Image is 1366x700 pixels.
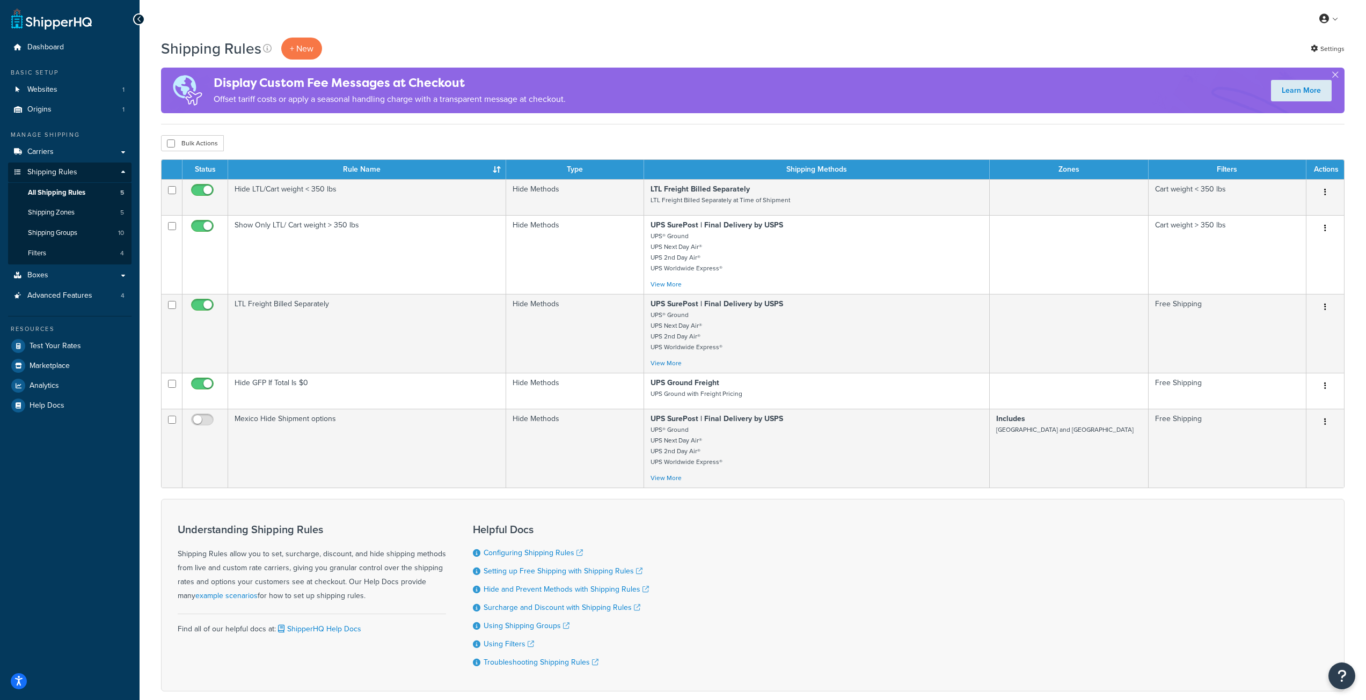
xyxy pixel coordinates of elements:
span: Origins [27,105,52,114]
span: 1 [122,85,125,94]
li: Shipping Zones [8,203,132,223]
td: Free Shipping [1149,294,1306,373]
a: Shipping Rules [8,163,132,182]
span: Boxes [27,271,48,280]
span: Marketplace [30,362,70,371]
td: Hide Methods [506,215,644,294]
span: Websites [27,85,57,94]
small: UPS® Ground UPS Next Day Air® UPS 2nd Day Air® UPS Worldwide Express® [651,310,722,352]
td: Hide GFP If Total Is $0 [228,373,506,409]
a: Setting up Free Shipping with Shipping Rules [484,565,642,577]
span: 1 [122,105,125,114]
a: Analytics [8,376,132,395]
span: Shipping Zones [28,208,75,217]
h4: Display Custom Fee Messages at Checkout [214,74,566,92]
span: 10 [118,229,124,238]
li: All Shipping Rules [8,183,132,203]
h3: Understanding Shipping Rules [178,524,446,535]
li: Origins [8,100,132,120]
td: Show Only LTL/ Cart weight > 350 lbs [228,215,506,294]
a: Marketplace [8,356,132,375]
a: Boxes [8,266,132,285]
a: Using Filters [484,638,534,650]
th: Rule Name : activate to sort column ascending [228,160,506,179]
th: Actions [1306,160,1344,179]
a: View More [651,473,682,483]
li: Filters [8,244,132,263]
small: [GEOGRAPHIC_DATA] and [GEOGRAPHIC_DATA] [996,425,1134,434]
td: Cart weight < 350 lbs [1149,179,1306,215]
a: Learn More [1271,80,1332,101]
strong: UPS Ground Freight [651,377,719,388]
span: Filters [28,249,46,258]
a: Surcharge and Discount with Shipping Rules [484,602,640,613]
span: Test Your Rates [30,342,81,351]
div: Manage Shipping [8,130,132,139]
div: Resources [8,325,132,334]
a: Carriers [8,142,132,162]
th: Status [182,160,228,179]
th: Zones [990,160,1149,179]
li: Websites [8,80,132,100]
td: Hide Methods [506,409,644,488]
td: Hide Methods [506,294,644,373]
li: Advanced Features [8,286,132,306]
a: Filters 4 [8,244,132,263]
span: Analytics [30,381,59,390]
strong: Includes [996,413,1025,424]
small: UPS® Ground UPS Next Day Air® UPS 2nd Day Air® UPS Worldwide Express® [651,231,722,273]
strong: UPS SurePost | Final Delivery by USPS [651,298,783,310]
td: Free Shipping [1149,409,1306,488]
a: View More [651,279,682,289]
th: Shipping Methods [644,160,990,179]
td: Hide LTL/Cart weight < 350 lbs [228,179,506,215]
li: Shipping Rules [8,163,132,264]
p: Offset tariff costs or apply a seasonal handling charge with a transparent message at checkout. [214,92,566,107]
small: UPS® Ground UPS Next Day Air® UPS 2nd Day Air® UPS Worldwide Express® [651,425,722,467]
a: Help Docs [8,396,132,415]
span: Help Docs [30,401,64,410]
span: 4 [121,291,125,300]
h3: Helpful Docs [473,524,649,535]
a: Settings [1311,41,1345,56]
a: ShipperHQ Home [11,8,92,30]
span: All Shipping Rules [28,188,85,197]
a: Origins 1 [8,100,132,120]
a: Shipping Groups 10 [8,223,132,243]
td: LTL Freight Billed Separately [228,294,506,373]
span: 5 [120,208,124,217]
a: Dashboard [8,38,132,57]
span: Shipping Groups [28,229,77,238]
div: Find all of our helpful docs at: [178,614,446,636]
h1: Shipping Rules [161,38,261,59]
strong: LTL Freight Billed Separately [651,183,750,195]
th: Type [506,160,644,179]
span: Advanced Features [27,291,92,300]
a: Advanced Features 4 [8,286,132,306]
a: Shipping Zones 5 [8,203,132,223]
strong: UPS SurePost | Final Delivery by USPS [651,413,783,424]
td: Hide Methods [506,373,644,409]
td: Hide Methods [506,179,644,215]
a: example scenarios [195,590,258,601]
a: Troubleshooting Shipping Rules [484,657,598,668]
span: Shipping Rules [27,168,77,177]
div: Shipping Rules allow you to set, surcharge, discount, and hide shipping methods from live and cus... [178,524,446,603]
li: Shipping Groups [8,223,132,243]
a: All Shipping Rules 5 [8,183,132,203]
span: 4 [120,249,124,258]
span: 5 [120,188,124,197]
a: Using Shipping Groups [484,620,569,631]
a: Test Your Rates [8,336,132,356]
a: View More [651,358,682,368]
small: LTL Freight Billed Separately at Time of Shipment [651,195,790,205]
img: duties-banner-06bc72dcb5fe05cb3f9472aba00be2ae8eb53ab6f0d8bb03d382ba314ac3c341.png [161,68,214,113]
td: Mexico Hide Shipment options [228,409,506,488]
